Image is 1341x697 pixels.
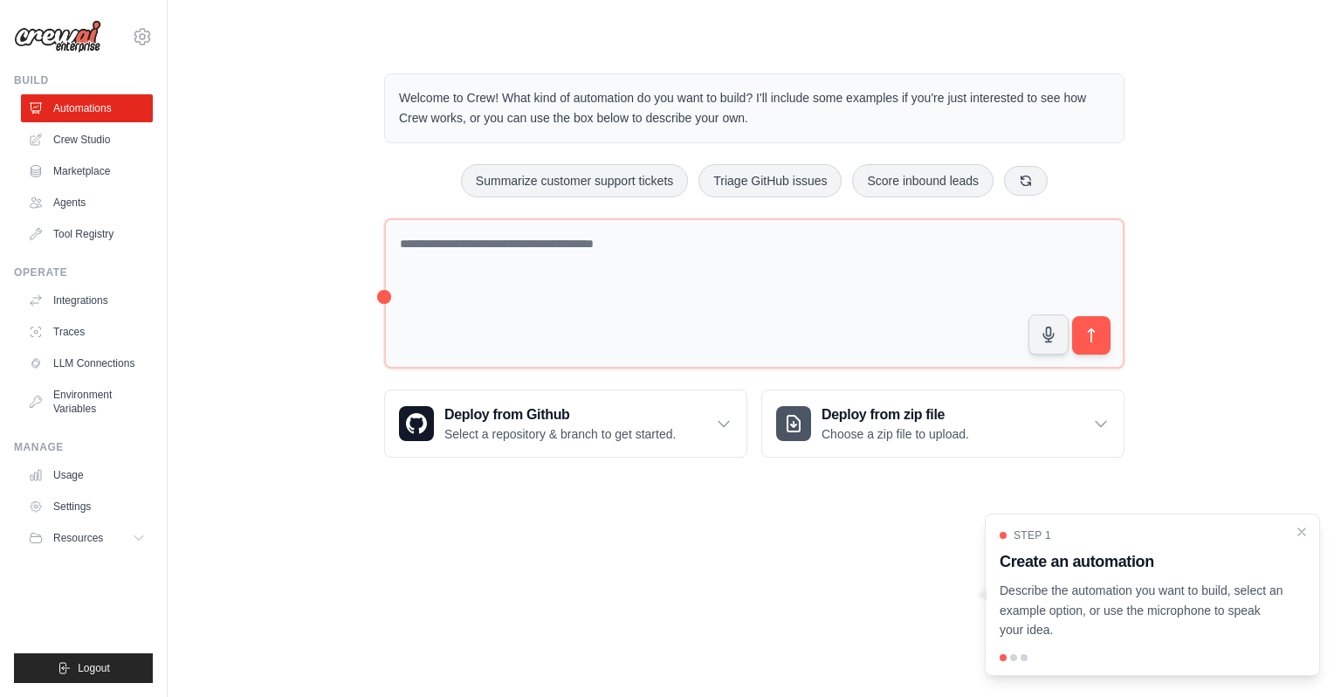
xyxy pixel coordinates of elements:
[21,493,153,521] a: Settings
[852,164,994,197] button: Score inbound leads
[21,286,153,314] a: Integrations
[14,73,153,87] div: Build
[1014,528,1051,542] span: Step 1
[698,164,842,197] button: Triage GitHub issues
[444,425,676,443] p: Select a repository & branch to get started.
[14,440,153,454] div: Manage
[21,461,153,489] a: Usage
[21,94,153,122] a: Automations
[822,425,969,443] p: Choose a zip file to upload.
[461,164,688,197] button: Summarize customer support tickets
[1000,549,1284,574] h3: Create an automation
[21,220,153,248] a: Tool Registry
[21,189,153,217] a: Agents
[14,266,153,279] div: Operate
[822,404,969,425] h3: Deploy from zip file
[444,404,676,425] h3: Deploy from Github
[53,531,103,545] span: Resources
[21,381,153,423] a: Environment Variables
[21,349,153,377] a: LLM Connections
[78,661,110,675] span: Logout
[14,653,153,683] button: Logout
[21,524,153,552] button: Resources
[21,126,153,154] a: Crew Studio
[21,318,153,346] a: Traces
[1295,525,1309,539] button: Close walkthrough
[14,20,101,53] img: Logo
[399,88,1110,128] p: Welcome to Crew! What kind of automation do you want to build? I'll include some examples if you'...
[21,157,153,185] a: Marketplace
[1000,581,1284,640] p: Describe the automation you want to build, select an example option, or use the microphone to spe...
